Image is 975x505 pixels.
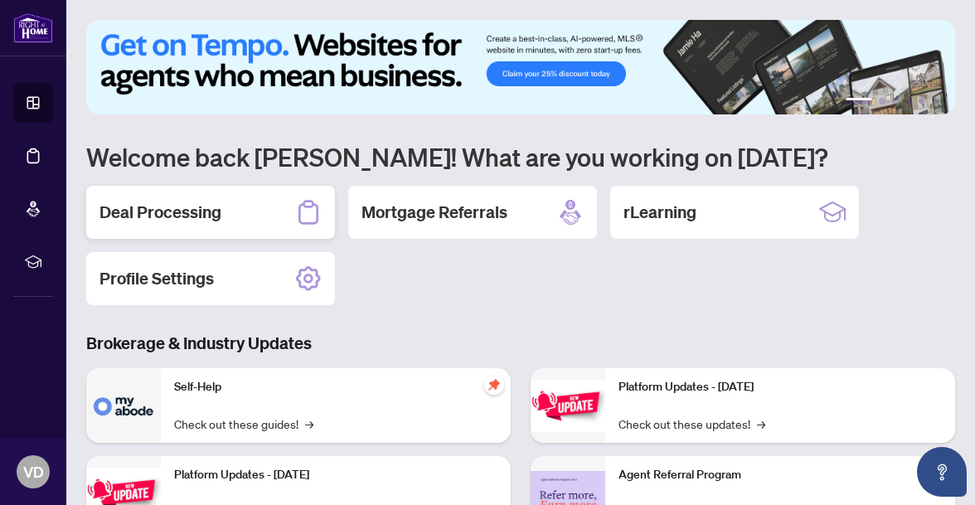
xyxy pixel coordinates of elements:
[13,12,53,43] img: logo
[917,447,967,497] button: Open asap
[905,98,912,104] button: 4
[305,415,313,433] span: →
[361,201,507,224] h2: Mortgage Referrals
[757,415,765,433] span: →
[531,380,605,432] img: Platform Updates - June 23, 2025
[892,98,899,104] button: 3
[86,20,955,114] img: Slide 0
[618,466,942,484] p: Agent Referral Program
[623,201,696,224] h2: rLearning
[99,201,221,224] h2: Deal Processing
[846,98,872,104] button: 1
[174,378,497,396] p: Self-Help
[932,98,939,104] button: 6
[23,460,44,483] span: VD
[86,368,161,443] img: Self-Help
[86,332,955,355] h3: Brokerage & Industry Updates
[618,415,765,433] a: Check out these updates!→
[484,375,504,395] span: pushpin
[879,98,885,104] button: 2
[919,98,925,104] button: 5
[86,141,955,172] h1: Welcome back [PERSON_NAME]! What are you working on [DATE]?
[618,378,942,396] p: Platform Updates - [DATE]
[174,466,497,484] p: Platform Updates - [DATE]
[99,267,214,290] h2: Profile Settings
[174,415,313,433] a: Check out these guides!→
